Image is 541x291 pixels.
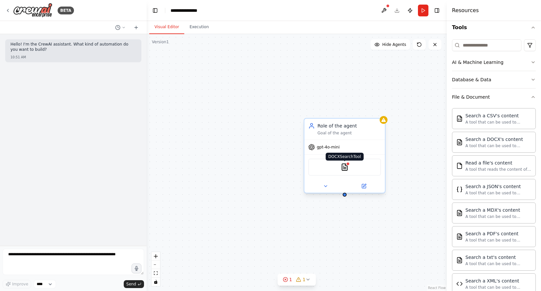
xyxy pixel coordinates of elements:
button: AI & Machine Learning [452,54,536,71]
div: Goal of the agent [317,130,381,136]
img: DOCXSearchTool [341,163,349,171]
button: Start a new chat [131,24,141,31]
nav: breadcrumb [171,7,204,14]
button: Hide left sidebar [151,6,160,15]
img: XMLSearchTool [456,281,463,287]
span: Improve [12,281,28,287]
img: JSONSearchTool [456,186,463,193]
button: Visual Editor [149,20,184,34]
div: A tool that reads the content of a file. To use this tool, provide a 'file_path' parameter with t... [465,167,532,172]
img: Logo [13,3,52,18]
button: Send [124,280,144,288]
button: Tools [452,18,536,37]
img: TXTSearchTool [456,257,463,263]
div: BETA [58,7,74,14]
div: Search a PDF's content [465,230,532,237]
div: A tool that can be used to semantic search a query from a JSON's content. [465,190,532,196]
div: A tool that can be used to semantic search a query from a XML's content. [465,285,532,290]
button: Execution [184,20,214,34]
img: DOCXSearchTool [456,139,463,145]
div: 10:51 AM [10,55,136,60]
div: Role of the agent [317,123,381,129]
div: File & Document [452,94,490,100]
div: Role of the agentGoal of the agentgpt-4o-miniDOCXSearchToolDOCXSearchTool [304,119,386,195]
div: Version 1 [152,39,169,45]
button: 11 [278,274,316,286]
button: Database & Data [452,71,536,88]
a: React Flow attribution [428,286,446,290]
button: Hide Agents [370,39,410,50]
img: MDXSearchTool [456,210,463,216]
div: AI & Machine Learning [452,59,503,66]
div: Search a XML's content [465,278,532,284]
div: Search a CSV's content [465,112,532,119]
div: Search a txt's content [465,254,532,261]
img: PDFSearchTool [456,233,463,240]
div: Database & Data [452,76,491,83]
div: Search a JSON's content [465,183,532,190]
p: Hello! I'm the CrewAI assistant. What kind of automation do you want to build? [10,42,136,52]
button: Open in side panel [345,182,382,190]
div: A tool that can be used to semantic search a query from a txt's content. [465,261,532,266]
div: A tool that can be used to semantic search a query from a DOCX's content. [465,143,532,148]
div: Read a file's content [465,160,532,166]
div: A tool that can be used to semantic search a query from a PDF's content. [465,238,532,243]
span: 1 [289,276,292,283]
span: gpt-4o-mini [317,145,340,150]
div: Search a MDX's content [465,207,532,213]
button: toggle interactivity [152,278,160,286]
button: Click to speak your automation idea [132,263,141,273]
button: zoom in [152,252,160,261]
span: Hide Agents [382,42,406,47]
button: fit view [152,269,160,278]
h4: Resources [452,7,479,14]
div: React Flow controls [152,252,160,286]
button: Hide right sidebar [432,6,442,15]
button: File & Document [452,88,536,106]
span: Send [126,281,136,287]
div: A tool that can be used to semantic search a query from a CSV's content. [465,120,532,125]
img: CSVSearchTool [456,115,463,122]
button: Improve [3,280,31,288]
div: Search a DOCX's content [465,136,532,143]
button: zoom out [152,261,160,269]
div: A tool that can be used to semantic search a query from a MDX's content. [465,214,532,219]
img: FileReadTool [456,163,463,169]
span: 1 [303,276,306,283]
button: Switch to previous chat [113,24,128,31]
